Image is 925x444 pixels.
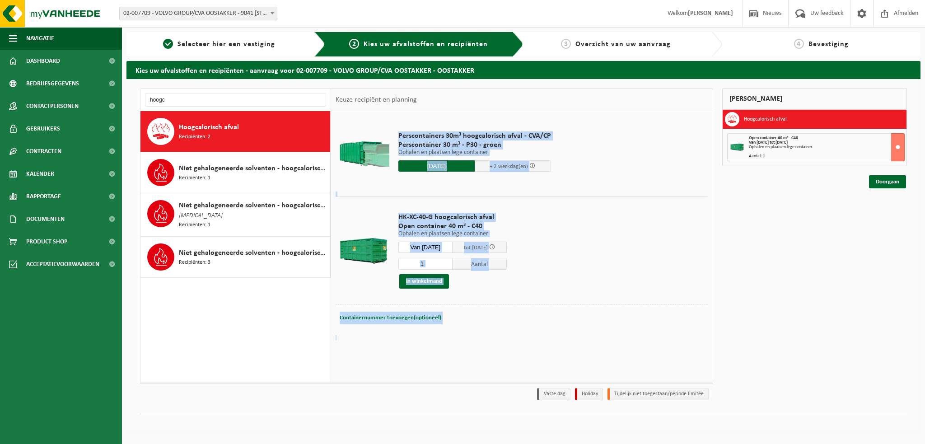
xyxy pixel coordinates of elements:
span: Rapportage [26,185,61,208]
span: 02-007709 - VOLVO GROUP/CVA OOSTAKKER - 9041 OOSTAKKER, SMALLEHEERWEG 31 [119,7,277,20]
span: Niet gehalogeneerde solventen - hoogcalorisch in 200lt-vat [179,163,328,174]
span: Recipiënten: 2 [179,133,210,141]
div: Ophalen en plaatsen lege container [749,145,905,150]
span: Documenten [26,208,65,230]
span: Containernummer toevoegen(optioneel) [340,315,441,321]
li: Vaste dag [537,388,570,400]
span: Perscontainer 30 m³ - P30 - groen [398,140,551,150]
h3: Hoogcalorisch afval [744,112,787,126]
span: Selecteer hier een vestiging [178,41,275,48]
span: Gebruikers [26,117,60,140]
strong: Van [DATE] tot [DATE] [749,140,788,145]
span: [MEDICAL_DATA] [179,211,223,221]
button: Niet gehalogeneerde solventen - hoogcalorisch in IBC [MEDICAL_DATA] Recipiënten: 1 [140,193,331,237]
li: Holiday [575,388,603,400]
span: Acceptatievoorwaarden [26,253,99,276]
h2: Kies uw afvalstoffen en recipiënten - aanvraag voor 02-007709 - VOLVO GROUP/CVA OOSTAKKER - OOSTA... [126,61,920,79]
span: Recipiënten: 3 [179,258,210,267]
span: 2 [349,39,359,49]
p: Ophalen en plaatsen lege container [398,231,507,237]
span: Open container 40 m³ - C40 [398,222,507,231]
span: Overzicht van uw aanvraag [575,41,671,48]
p: Ophalen en plaatsen lege container [398,150,551,156]
span: tot [DATE] [464,245,488,251]
a: Doorgaan [869,175,906,188]
span: Navigatie [26,27,54,50]
span: Kies uw afvalstoffen en recipiënten [364,41,488,48]
span: Bevestiging [808,41,849,48]
button: In winkelmand [399,274,449,289]
button: Niet gehalogeneerde solventen - hoogcalorisch in kleinverpakking Recipiënten: 3 [140,237,331,278]
button: Containernummer toevoegen(optioneel) [339,312,442,324]
span: Contracten [26,140,61,163]
strong: [PERSON_NAME] [688,10,733,17]
a: 1Selecteer hier een vestiging [131,39,307,50]
input: Materiaal zoeken [145,93,326,107]
span: Open container 40 m³ - C40 [749,136,798,140]
button: Hoogcalorisch afval Recipiënten: 2 [140,111,331,152]
input: Selecteer datum [398,242,453,253]
li: Tijdelijk niet toegestaan/période limitée [607,388,709,400]
span: Niet gehalogeneerde solventen - hoogcalorisch in kleinverpakking [179,248,328,258]
span: Hoogcalorisch afval [179,122,239,133]
span: Aantal [453,258,507,270]
span: Recipiënten: 1 [179,221,210,229]
div: [PERSON_NAME] [722,88,907,110]
span: Bedrijfsgegevens [26,72,79,95]
span: Perscontainers 30m³ hoogcalorisch afval - CVA/CP [398,131,551,140]
div: Keuze recipiënt en planning [331,89,421,111]
input: Selecteer datum [398,160,475,172]
span: 02-007709 - VOLVO GROUP/CVA OOSTAKKER - 9041 OOSTAKKER, SMALLEHEERWEG 31 [120,7,277,20]
div: Aantal: 1 [749,154,905,159]
span: + 2 werkdag(en) [490,164,528,169]
span: Kalender [26,163,54,185]
span: Contactpersonen [26,95,79,117]
button: Niet gehalogeneerde solventen - hoogcalorisch in 200lt-vat Recipiënten: 1 [140,152,331,193]
span: 3 [561,39,571,49]
span: Dashboard [26,50,60,72]
span: 4 [794,39,804,49]
span: Niet gehalogeneerde solventen - hoogcalorisch in IBC [179,200,328,211]
span: HK-XC-40-G hoogcalorisch afval [398,213,507,222]
span: Recipiënten: 1 [179,174,210,182]
span: Product Shop [26,230,67,253]
span: 1 [163,39,173,49]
